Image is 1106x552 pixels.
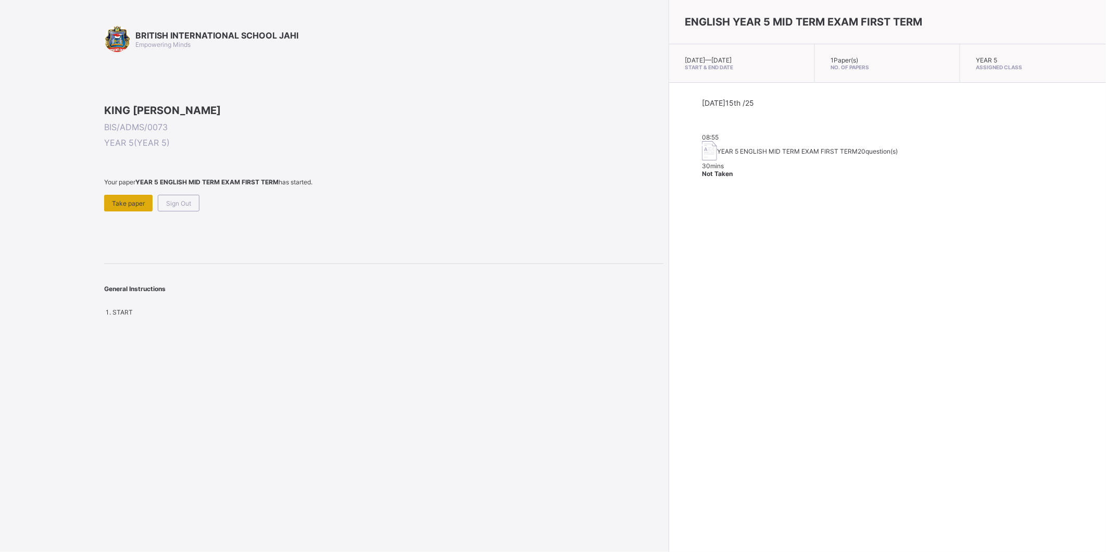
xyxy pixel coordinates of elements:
span: No. of Papers [831,64,945,70]
span: Start & End Date [685,64,799,70]
span: ENGLISH YEAR 5 MID TERM EXAM FIRST TERM [685,16,922,28]
b: YEAR 5 ENGLISH MID TERM EXAM FIRST TERM [135,178,279,186]
span: YEAR 5 [976,56,997,64]
span: 30 mins [702,162,724,170]
span: Sign Out [166,199,191,207]
span: YEAR 5 ( YEAR 5 ) [104,137,663,148]
span: General Instructions [104,285,166,293]
span: Your paper has started. [104,178,663,186]
span: YEAR 5 ENGLISH MID TERM EXAM FIRST TERM [717,147,858,155]
img: take_paper.cd97e1aca70de81545fe8e300f84619e.svg [702,141,717,160]
span: [DATE] — [DATE] [685,56,732,64]
span: 20 question(s) [858,147,898,155]
span: Take paper [112,199,145,207]
span: Assigned Class [976,64,1090,70]
span: Empowering Minds [135,41,191,48]
span: 1 Paper(s) [831,56,858,64]
span: BIS/ADMS/0073 [104,122,663,132]
span: 08:55 [702,133,719,141]
span: Not Taken [702,170,733,178]
span: START [112,308,133,316]
span: [DATE] 15th /25 [702,98,754,107]
span: BRITISH INTERNATIONAL SCHOOL JAHI [135,30,298,41]
span: KING [PERSON_NAME] [104,104,663,117]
